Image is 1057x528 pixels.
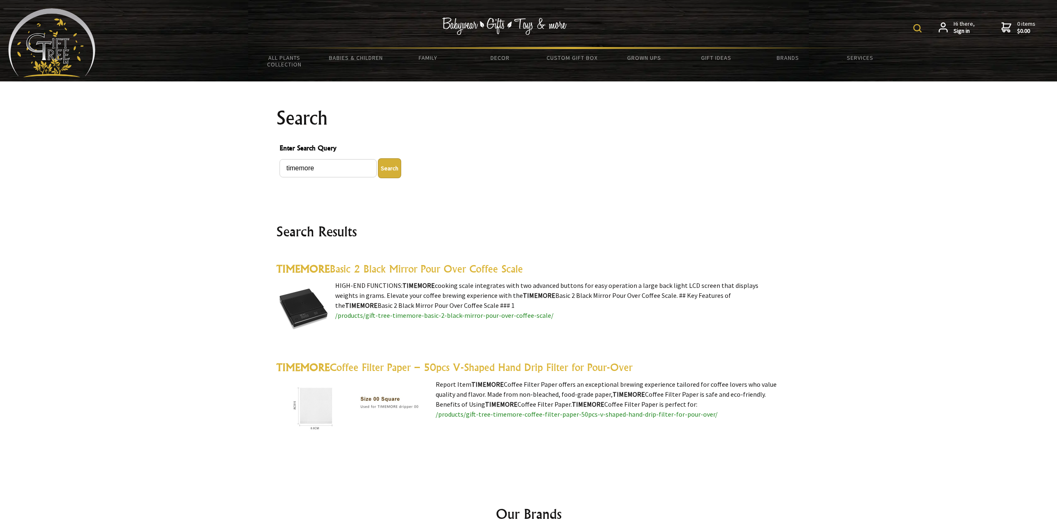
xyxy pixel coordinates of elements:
[752,49,824,66] a: Brands
[464,49,536,66] a: Decor
[276,262,781,444] div: HIGH-END FUNCTIONS: cooking scale integrates with two advanced buttons for easy operation a large...
[276,263,523,275] a: TIMEMOREBasic 2 Black Mirror Pour Over Coffee Scale
[1017,27,1035,35] strong: $0.00
[276,108,781,128] h1: Search
[471,380,504,388] highlight: TIMEMORE
[523,291,555,300] highlight: TIMEMORE
[378,158,401,178] button: Enter Search Query
[536,49,608,66] a: Custom Gift Box
[276,221,781,241] h2: Search Results
[1001,20,1035,35] a: 0 items$0.00
[248,49,320,73] a: All Plants Collection
[954,20,975,35] span: Hi there,
[1017,20,1035,35] span: 0 items
[824,49,896,66] a: Services
[276,263,330,275] highlight: TIMEMORE
[283,504,775,524] h2: Our Brands
[276,361,633,373] a: TIMEMORECoffee Filter Paper – 50pcs V-Shaped Hand Drip Filter for Pour-Over
[485,400,517,408] highlight: TIMEMORE
[280,159,377,177] input: Enter Search Query
[680,49,752,66] a: Gift Ideas
[345,301,378,309] highlight: TIMEMORE
[939,20,975,35] a: Hi there,Sign in
[613,390,645,398] highlight: TIMEMORE
[320,49,392,66] a: Babies & Children
[954,27,975,35] strong: Sign in
[8,8,96,77] img: Babyware - Gifts - Toys and more...
[572,400,604,408] highlight: TIMEMORE
[276,361,330,373] highlight: TIMEMORE
[442,17,567,35] img: Babywear - Gifts - Toys & more
[276,379,432,434] img: TIMEMORE Coffee Filter Paper – 50pcs V-Shaped Hand Drip Filter for Pour-Over
[276,280,331,335] img: TIMEMORE Basic 2 Black Mirror Pour Over Coffee Scale
[280,143,778,155] span: Enter Search Query
[402,281,435,290] highlight: TIMEMORE
[392,49,464,66] a: Family
[335,311,554,319] a: /products/gift-tree-timemore-basic-2-black-mirror-pour-over-coffee-scale/
[913,24,922,32] img: product search
[436,410,718,418] a: /products/gift-tree-timemore-coffee-filter-paper-50pcs-v-shaped-hand-drip-filter-for-pour-over/
[608,49,680,66] a: Grown Ups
